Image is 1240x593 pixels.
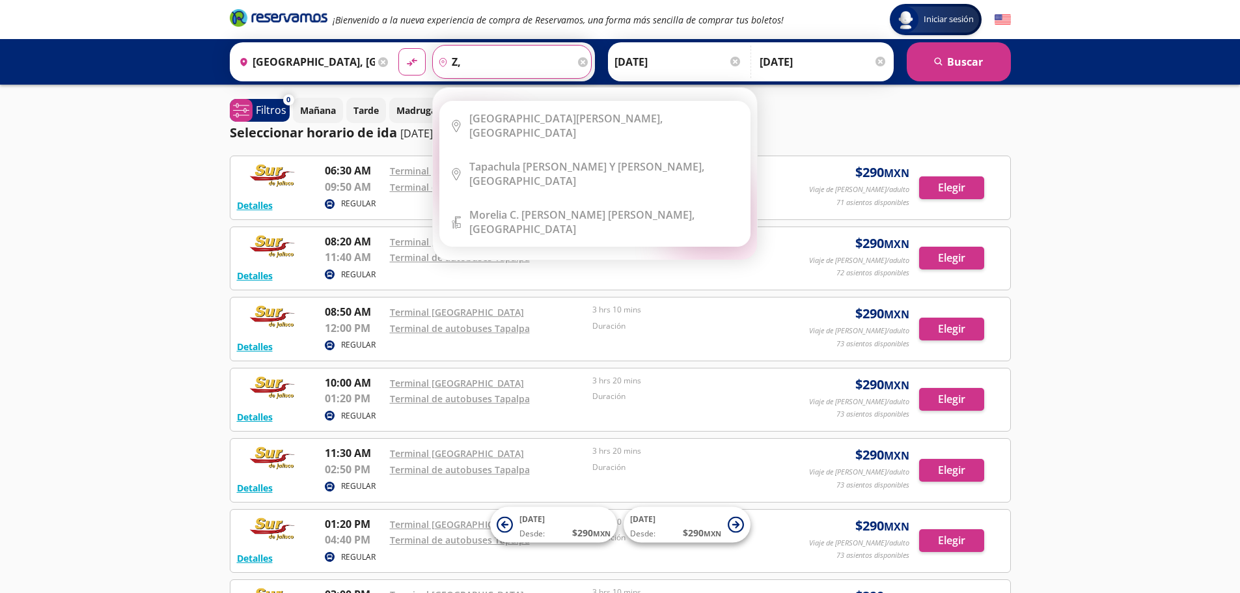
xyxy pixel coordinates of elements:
[237,410,273,424] button: Detalles
[469,159,704,174] b: Tapachula [PERSON_NAME] y [PERSON_NAME],
[884,378,909,393] small: MXN
[353,103,379,117] p: Tarde
[919,247,984,269] button: Elegir
[592,375,789,387] p: 3 hrs 20 mins
[286,94,290,105] span: 0
[341,269,376,281] p: REGULAR
[390,322,530,335] a: Terminal de autobuses Tapalpa
[390,165,524,177] a: Terminal [GEOGRAPHIC_DATA]
[884,519,909,534] small: MXN
[390,377,524,389] a: Terminal [GEOGRAPHIC_DATA]
[389,98,454,123] button: Madrugada
[333,14,784,26] em: ¡Bienvenido a la nueva experiencia de compra de Reservamos, una forma más sencilla de comprar tus...
[325,179,383,195] p: 09:50 AM
[836,480,909,491] p: 73 asientos disponibles
[341,410,376,422] p: REGULAR
[390,306,524,318] a: Terminal [GEOGRAPHIC_DATA]
[490,507,617,543] button: [DATE]Desde:$290MXN
[237,516,309,542] img: RESERVAMOS
[809,467,909,478] p: Viaje de [PERSON_NAME]/adulto
[469,111,740,140] div: [GEOGRAPHIC_DATA]
[325,375,383,391] p: 10:00 AM
[836,550,909,561] p: 73 asientos disponibles
[836,268,909,279] p: 72 asientos disponibles
[884,307,909,322] small: MXN
[390,534,530,546] a: Terminal de autobuses Tapalpa
[855,234,909,253] span: $ 290
[469,208,695,222] b: Morelia C. [PERSON_NAME] [PERSON_NAME],
[346,98,386,123] button: Tarde
[341,198,376,210] p: REGULAR
[919,529,984,552] button: Elegir
[519,514,545,525] span: [DATE]
[592,391,789,402] p: Duración
[469,111,663,126] b: [GEOGRAPHIC_DATA][PERSON_NAME],
[592,320,789,332] p: Duración
[919,176,984,199] button: Elegir
[469,208,740,236] div: [GEOGRAPHIC_DATA]
[855,163,909,182] span: $ 290
[855,516,909,536] span: $ 290
[237,304,309,330] img: RESERVAMOS
[836,197,909,208] p: 71 asientos disponibles
[390,393,530,405] a: Terminal de autobuses Tapalpa
[230,123,397,143] p: Seleccionar horario de ida
[325,445,383,461] p: 11:30 AM
[230,8,327,31] a: Brand Logo
[230,99,290,122] button: 0Filtros
[469,159,740,188] div: [GEOGRAPHIC_DATA]
[855,445,909,465] span: $ 290
[390,236,524,248] a: Terminal [GEOGRAPHIC_DATA]
[760,46,887,78] input: Opcional
[592,462,789,473] p: Duración
[614,46,742,78] input: Elegir Fecha
[325,391,383,406] p: 01:20 PM
[400,126,433,141] p: [DATE]
[884,237,909,251] small: MXN
[919,318,984,340] button: Elegir
[855,304,909,324] span: $ 290
[230,8,327,27] i: Brand Logo
[884,448,909,463] small: MXN
[341,480,376,492] p: REGULAR
[433,46,575,78] input: Buscar Destino
[855,375,909,394] span: $ 290
[237,551,273,565] button: Detalles
[918,13,979,26] span: Iniciar sesión
[325,163,383,178] p: 06:30 AM
[341,551,376,563] p: REGULAR
[237,340,273,353] button: Detalles
[325,304,383,320] p: 08:50 AM
[390,447,524,460] a: Terminal [GEOGRAPHIC_DATA]
[884,166,909,180] small: MXN
[325,516,383,532] p: 01:20 PM
[396,103,447,117] p: Madrugada
[809,538,909,549] p: Viaje de [PERSON_NAME]/adulto
[519,528,545,540] span: Desde:
[919,459,984,482] button: Elegir
[995,12,1011,28] button: English
[325,462,383,477] p: 02:50 PM
[390,463,530,476] a: Terminal de autobuses Tapalpa
[592,445,789,457] p: 3 hrs 20 mins
[237,163,309,189] img: RESERVAMOS
[630,514,655,525] span: [DATE]
[907,42,1011,81] button: Buscar
[237,199,273,212] button: Detalles
[592,304,789,316] p: 3 hrs 10 mins
[683,526,721,540] span: $ 290
[704,529,721,538] small: MXN
[809,396,909,407] p: Viaje de [PERSON_NAME]/adulto
[300,103,336,117] p: Mañana
[809,184,909,195] p: Viaje de [PERSON_NAME]/adulto
[919,388,984,411] button: Elegir
[390,181,530,193] a: Terminal de autobuses Tapalpa
[256,102,286,118] p: Filtros
[325,532,383,547] p: 04:40 PM
[836,409,909,420] p: 73 asientos disponibles
[325,249,383,265] p: 11:40 AM
[237,375,309,401] img: RESERVAMOS
[593,529,611,538] small: MXN
[624,507,751,543] button: [DATE]Desde:$290MXN
[325,320,383,336] p: 12:00 PM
